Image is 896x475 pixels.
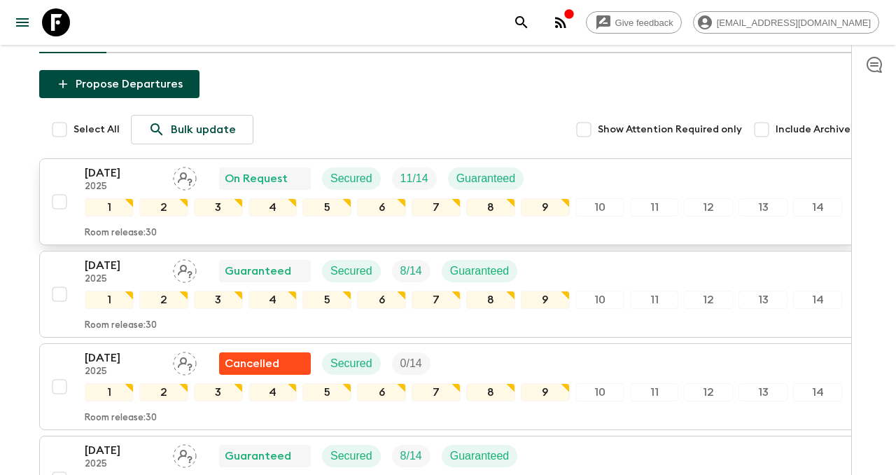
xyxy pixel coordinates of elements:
div: 9 [521,198,570,216]
div: 1 [85,198,134,216]
div: 13 [738,383,787,401]
span: Include Archived [776,123,857,137]
span: [EMAIL_ADDRESS][DOMAIN_NAME] [709,18,878,28]
div: [EMAIL_ADDRESS][DOMAIN_NAME] [693,11,879,34]
div: 8 [466,198,515,216]
p: Guaranteed [225,263,291,280]
button: [DATE]2025Assign pack leaderGuaranteedSecuredTrip FillGuaranteed1234567891011121314Room release:30 [39,251,857,338]
div: 2 [139,198,188,216]
div: 1 [85,383,134,401]
div: 2 [139,291,188,309]
p: Secured [330,448,372,464]
div: 10 [575,383,624,401]
div: 11 [630,198,679,216]
p: 0 / 14 [400,355,422,372]
span: Assign pack leader [173,171,197,182]
p: Guaranteed [450,263,510,280]
div: 3 [194,198,243,216]
span: Assign pack leader [173,356,197,367]
div: 13 [738,198,787,216]
div: 2 [139,383,188,401]
p: Room release: 30 [85,228,157,239]
p: Guaranteed [225,448,291,464]
div: 4 [248,198,297,216]
a: Give feedback [586,11,682,34]
div: 12 [684,383,733,401]
p: Bulk update [171,121,236,138]
div: 8 [466,383,515,401]
p: 2025 [85,274,162,285]
div: 9 [521,291,570,309]
p: 2025 [85,181,162,193]
div: 1 [85,291,134,309]
p: Secured [330,170,372,187]
div: 5 [302,291,351,309]
span: Assign pack leader [173,448,197,460]
p: [DATE] [85,350,162,366]
div: 11 [630,291,679,309]
p: 11 / 14 [400,170,428,187]
p: Secured [330,263,372,280]
div: 6 [357,383,406,401]
p: [DATE] [85,257,162,274]
div: 9 [521,383,570,401]
p: 2025 [85,366,162,378]
div: 10 [575,291,624,309]
a: Bulk update [131,115,253,144]
button: search adventures [507,8,535,36]
button: [DATE]2025Assign pack leaderFlash Pack cancellationSecuredTrip Fill1234567891011121314Room releas... [39,343,857,430]
div: 12 [684,198,733,216]
div: 6 [357,198,406,216]
div: 3 [194,383,243,401]
div: 5 [302,198,351,216]
div: Secured [322,167,381,190]
p: 8 / 14 [400,263,422,280]
div: Flash Pack cancellation [219,352,311,375]
span: Assign pack leader [173,263,197,275]
p: On Request [225,170,288,187]
button: Propose Departures [39,70,199,98]
div: Trip Fill [392,260,430,282]
div: 14 [793,198,842,216]
div: 3 [194,291,243,309]
div: Trip Fill [392,352,430,375]
div: 4 [248,291,297,309]
p: Room release: 30 [85,413,157,424]
div: 14 [793,291,842,309]
div: 6 [357,291,406,309]
div: 8 [466,291,515,309]
span: Give feedback [608,18,681,28]
span: Show Attention Required only [598,123,742,137]
span: Select All [73,123,120,137]
p: Room release: 30 [85,320,157,331]
p: Guaranteed [456,170,516,187]
div: Trip Fill [392,167,437,190]
div: 7 [412,291,461,309]
div: Secured [322,352,381,375]
p: [DATE] [85,165,162,181]
div: 7 [412,383,461,401]
div: 14 [793,383,842,401]
div: 7 [412,198,461,216]
div: Secured [322,445,381,467]
p: Guaranteed [450,448,510,464]
div: 11 [630,383,679,401]
div: 5 [302,383,351,401]
p: [DATE] [85,442,162,459]
p: 2025 [85,459,162,470]
div: Secured [322,260,381,282]
p: Cancelled [225,355,279,372]
p: Secured [330,355,372,372]
button: menu [8,8,36,36]
div: Trip Fill [392,445,430,467]
p: 8 / 14 [400,448,422,464]
div: 12 [684,291,733,309]
div: 13 [738,291,787,309]
div: 4 [248,383,297,401]
button: [DATE]2025Assign pack leaderOn RequestSecuredTrip FillGuaranteed1234567891011121314Room release:30 [39,158,857,245]
div: 10 [575,198,624,216]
